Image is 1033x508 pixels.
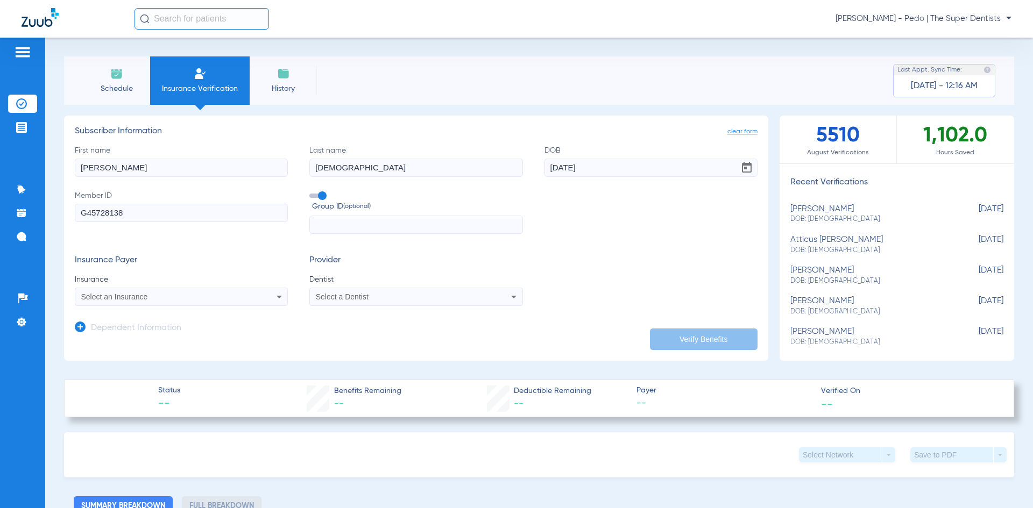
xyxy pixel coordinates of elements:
[135,8,269,30] input: Search for patients
[22,8,59,27] img: Zuub Logo
[979,456,1033,508] iframe: Chat Widget
[821,398,833,409] span: --
[75,145,288,177] label: First name
[950,327,1003,347] span: [DATE]
[790,235,950,255] div: atticus [PERSON_NAME]
[75,190,288,234] label: Member ID
[140,14,150,24] img: Search Icon
[334,385,401,397] span: Benefits Remaining
[75,126,758,137] h3: Subscriber Information
[110,67,123,80] img: Schedule
[950,235,1003,255] span: [DATE]
[790,338,950,347] span: DOB: [DEMOGRAPHIC_DATA]
[158,83,242,94] span: Insurance Verification
[309,145,522,177] label: Last name
[158,385,180,396] span: Status
[650,328,758,350] button: Verify Benefits
[950,204,1003,224] span: [DATE]
[790,276,950,286] span: DOB: [DEMOGRAPHIC_DATA]
[75,159,288,177] input: First name
[897,116,1014,163] div: 1,102.0
[194,67,207,80] img: Manual Insurance Verification
[790,307,950,317] span: DOB: [DEMOGRAPHIC_DATA]
[312,201,522,212] span: Group ID
[790,204,950,224] div: [PERSON_NAME]
[897,147,1014,158] span: Hours Saved
[897,65,962,75] span: Last Appt. Sync Time:
[14,46,31,59] img: hamburger-icon
[334,399,344,409] span: --
[75,274,288,285] span: Insurance
[911,81,978,91] span: [DATE] - 12:16 AM
[727,126,758,137] span: clear form
[836,13,1011,24] span: [PERSON_NAME] - Pedo | The Super Dentists
[91,323,181,334] h3: Dependent Information
[277,67,290,80] img: History
[309,255,522,266] h3: Provider
[636,385,812,396] span: Payer
[821,385,996,397] span: Verified On
[75,204,288,222] input: Member ID
[790,214,950,224] span: DOB: [DEMOGRAPHIC_DATA]
[514,399,523,409] span: --
[309,159,522,177] input: Last name
[950,296,1003,316] span: [DATE]
[950,266,1003,285] span: [DATE]
[736,157,758,178] button: Open calendar
[514,385,591,397] span: Deductible Remaining
[316,292,369,301] span: Select a Dentist
[544,159,758,177] input: DOBOpen calendar
[309,274,522,285] span: Dentist
[780,116,897,163] div: 5510
[636,397,812,410] span: --
[75,255,288,266] h3: Insurance Payer
[790,327,950,347] div: [PERSON_NAME]
[780,177,1014,188] h3: Recent Verifications
[790,266,950,285] div: [PERSON_NAME]
[91,83,142,94] span: Schedule
[790,246,950,255] span: DOB: [DEMOGRAPHIC_DATA]
[544,145,758,177] label: DOB
[343,201,371,212] small: (optional)
[258,83,309,94] span: History
[158,397,180,412] span: --
[81,292,148,301] span: Select an Insurance
[790,296,950,316] div: [PERSON_NAME]
[984,66,991,74] img: last sync help info
[780,147,896,158] span: August Verifications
